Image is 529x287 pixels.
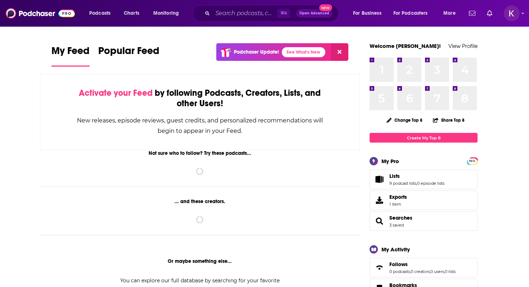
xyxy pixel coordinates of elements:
[213,8,277,19] input: Search podcasts, credits, & more...
[234,49,279,55] p: Podchaser Update!
[370,42,441,49] a: Welcome [PERSON_NAME]!
[382,116,427,125] button: Change Top 8
[76,115,324,136] div: New releases, episode reviews, guest credits, and personalized recommendations will begin to appe...
[84,8,120,19] button: open menu
[372,174,386,184] a: Lists
[389,194,407,200] span: Exports
[443,8,456,18] span: More
[381,246,410,253] div: My Activity
[438,8,465,19] button: open menu
[76,88,324,109] div: by following Podcasts, Creators, Lists, and other Users!
[40,150,360,156] div: Not sure who to follow? Try these podcasts...
[468,158,476,164] span: PRO
[389,202,407,207] span: 1 item
[282,47,325,57] a: See What's New
[389,215,412,221] a: Searches
[433,113,465,127] button: Share Top 8
[148,8,188,19] button: open menu
[119,8,144,19] a: Charts
[504,5,520,21] span: Logged in as kwignall
[348,8,390,19] button: open menu
[98,45,159,67] a: Popular Feed
[40,258,360,264] div: Or maybe something else...
[504,5,520,21] img: User Profile
[370,170,478,189] span: Lists
[89,8,110,18] span: Podcasts
[370,258,478,277] span: Follows
[466,7,478,19] a: Show notifications dropdown
[448,42,478,49] a: View Profile
[389,8,438,19] button: open menu
[389,261,408,268] span: Follows
[299,12,329,15] span: Open Advanced
[389,173,400,179] span: Lists
[370,133,478,143] a: Create My Top 8
[389,261,456,268] a: Follows
[372,216,386,226] a: Searches
[370,190,478,210] a: Exports
[40,198,360,205] div: ... and these creators.
[484,7,495,19] a: Show notifications dropdown
[51,45,90,61] span: My Feed
[6,6,75,20] img: Podchaser - Follow, Share and Rate Podcasts
[370,211,478,231] span: Searches
[51,45,90,67] a: My Feed
[381,158,399,165] div: My Pro
[98,45,159,61] span: Popular Feed
[389,181,416,186] a: 9 podcast lists
[277,9,290,18] span: ⌘ K
[372,195,386,205] span: Exports
[411,269,430,274] a: 0 creators
[389,223,404,228] a: 3 saved
[444,269,445,274] span: ,
[353,8,381,18] span: For Business
[468,158,476,163] a: PRO
[372,263,386,273] a: Follows
[445,269,456,274] a: 0 lists
[79,88,153,98] span: Activate your Feed
[319,4,332,11] span: New
[504,5,520,21] button: Show profile menu
[200,5,345,22] div: Search podcasts, credits, & more...
[296,9,333,18] button: Open AdvancedNew
[153,8,179,18] span: Monitoring
[124,8,139,18] span: Charts
[430,269,444,274] a: 0 users
[389,269,410,274] a: 0 podcasts
[417,181,444,186] a: 0 episode lists
[389,173,444,179] a: Lists
[393,8,428,18] span: For Podcasters
[416,181,417,186] span: ,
